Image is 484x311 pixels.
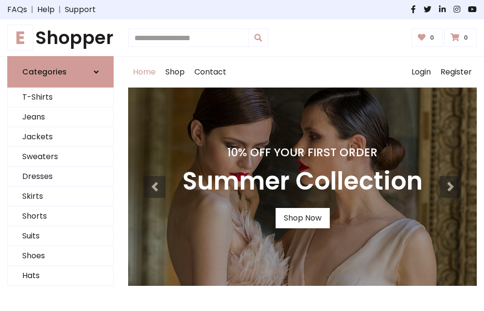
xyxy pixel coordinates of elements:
a: FAQs [7,4,27,15]
a: Contact [190,57,231,88]
a: EShopper [7,27,114,48]
a: 0 [444,29,477,47]
h6: Categories [22,67,67,76]
h1: Shopper [7,27,114,48]
a: Login [407,57,436,88]
span: 0 [461,33,470,42]
a: Jackets [8,127,113,147]
a: Sweaters [8,147,113,167]
a: Suits [8,226,113,246]
span: 0 [427,33,437,42]
span: | [27,4,37,15]
a: Dresses [8,167,113,187]
a: Shoes [8,246,113,266]
a: Categories [7,56,114,88]
a: Support [65,4,96,15]
a: Skirts [8,187,113,207]
span: | [55,4,65,15]
a: Shorts [8,207,113,226]
span: E [7,25,33,51]
h3: Summer Collection [182,167,423,196]
a: Help [37,4,55,15]
a: Shop Now [276,208,330,228]
a: Register [436,57,477,88]
h4: 10% Off Your First Order [182,146,423,159]
a: Home [128,57,161,88]
a: Jeans [8,107,113,127]
a: T-Shirts [8,88,113,107]
a: 0 [411,29,443,47]
a: Shop [161,57,190,88]
a: Hats [8,266,113,286]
